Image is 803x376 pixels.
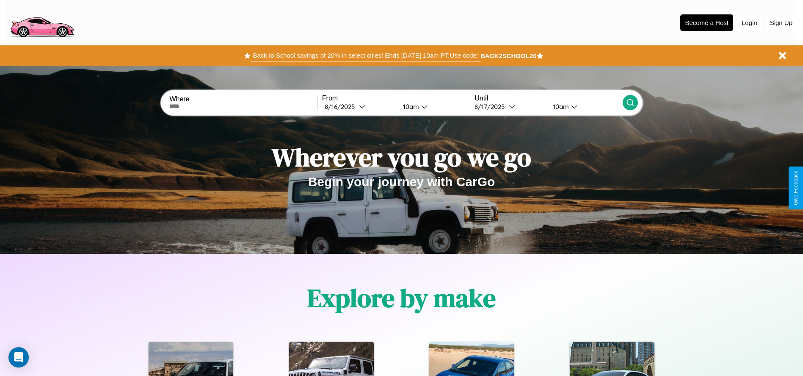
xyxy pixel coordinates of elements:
[251,50,480,61] button: Back to School savings of 20% in select cities! Ends [DATE] 10am PT.Use code:
[399,103,421,111] div: 10am
[680,14,733,31] button: Become a Host
[475,103,509,111] div: 8 / 17 / 2025
[169,95,317,103] label: Where
[322,102,396,111] button: 8/16/2025
[322,95,470,102] label: From
[737,15,762,31] button: Login
[8,347,29,368] div: Open Intercom Messenger
[793,171,799,205] div: Give Feedback
[480,52,537,59] b: BACK2SCHOOL20
[546,102,623,111] button: 10am
[766,15,797,31] button: Sign Up
[475,95,622,102] label: Until
[307,281,496,315] h1: Explore by make
[6,4,77,39] img: logo
[396,102,470,111] button: 10am
[325,103,359,111] div: 8 / 16 / 2025
[549,103,571,111] div: 10am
